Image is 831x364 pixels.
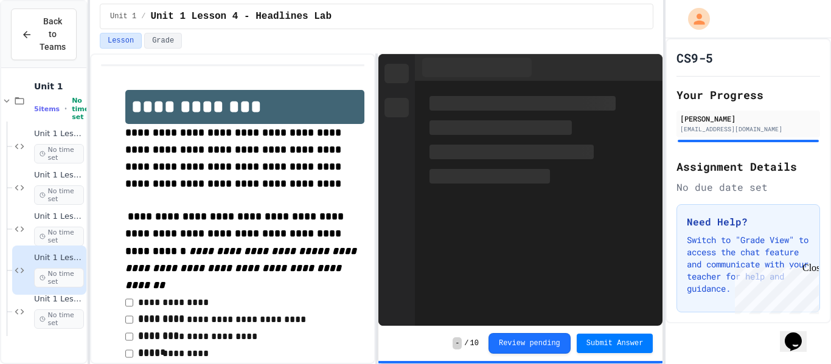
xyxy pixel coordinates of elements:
[34,268,84,287] span: No time set
[72,97,89,121] span: No time set
[680,125,816,134] div: [EMAIL_ADDRESS][DOMAIN_NAME]
[676,49,713,66] h1: CS9-5
[676,86,820,103] h2: Your Progress
[34,294,84,304] span: Unit 1 Lesson 6 - Station Activity
[110,12,136,21] span: Unit 1
[5,5,84,77] div: Chat with us now!Close
[687,234,810,295] p: Switch to "Grade View" to access the chat feature and communicate with your teacher for help and ...
[577,334,653,353] button: Submit Answer
[34,253,84,263] span: Unit 1 Lesson 4 - Headlines Lab
[470,338,479,348] span: 10
[730,263,819,314] iframe: chat widget
[34,81,84,92] span: Unit 1
[64,104,67,114] span: •
[464,338,468,348] span: /
[34,211,84,222] span: Unit 1 Lesson 3 - Headers and Paragraph tags
[34,170,84,180] span: Unit 1 Lesson 2 - HTML Doc Setup
[100,33,142,49] button: Lesson
[676,158,820,175] h2: Assignment Details
[586,338,644,348] span: Submit Answer
[676,180,820,194] div: No due date set
[34,129,84,139] span: Unit 1 Lesson 1
[34,144,84,163] span: No time set
[144,33,182,49] button: Grade
[141,12,145,21] span: /
[40,15,66,53] span: Back to Teams
[34,309,84,329] span: No time set
[680,113,816,124] div: [PERSON_NAME]
[150,9,332,24] span: Unit 1 Lesson 4 - Headlines Lab
[687,215,810,229] h3: Need Help?
[489,333,571,354] button: Review pending
[675,5,713,33] div: My Account
[453,337,462,349] span: -
[34,105,60,113] span: 5 items
[34,185,84,205] span: No time set
[780,315,819,352] iframe: chat widget
[34,227,84,246] span: No time set
[11,9,77,60] button: Back to Teams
